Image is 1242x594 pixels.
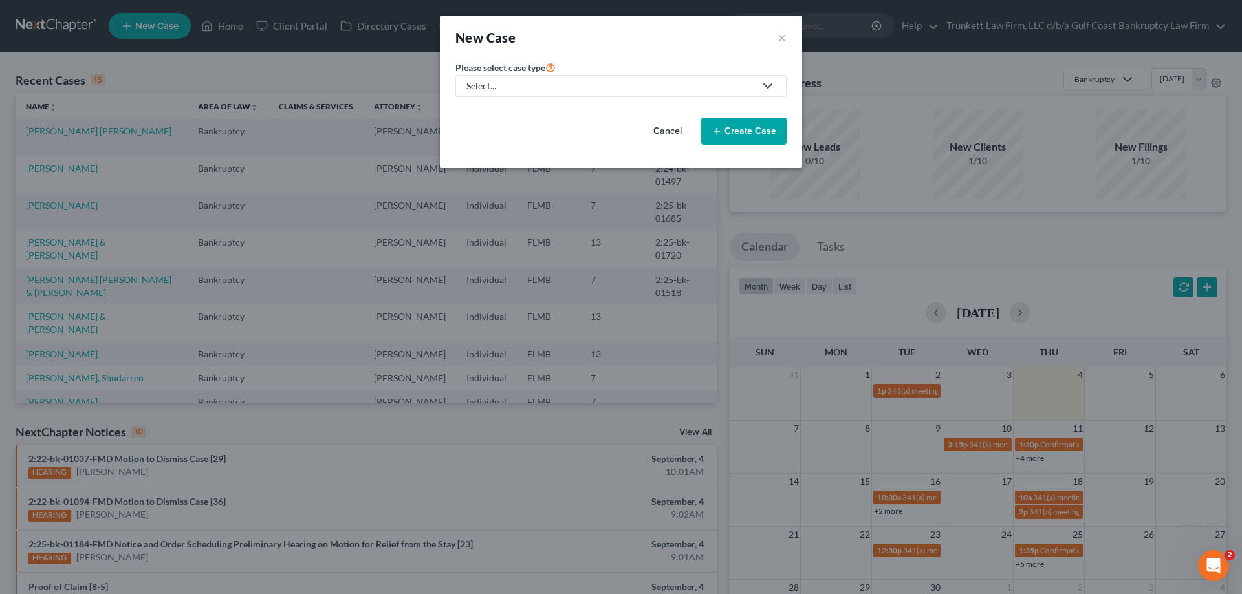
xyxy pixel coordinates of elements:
[701,118,787,145] button: Create Case
[1198,550,1229,581] iframe: Intercom live chat
[455,30,516,45] strong: New Case
[466,80,755,92] div: Select...
[639,118,696,144] button: Cancel
[455,62,545,73] span: Please select case type
[1225,550,1235,560] span: 2
[778,28,787,47] button: ×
